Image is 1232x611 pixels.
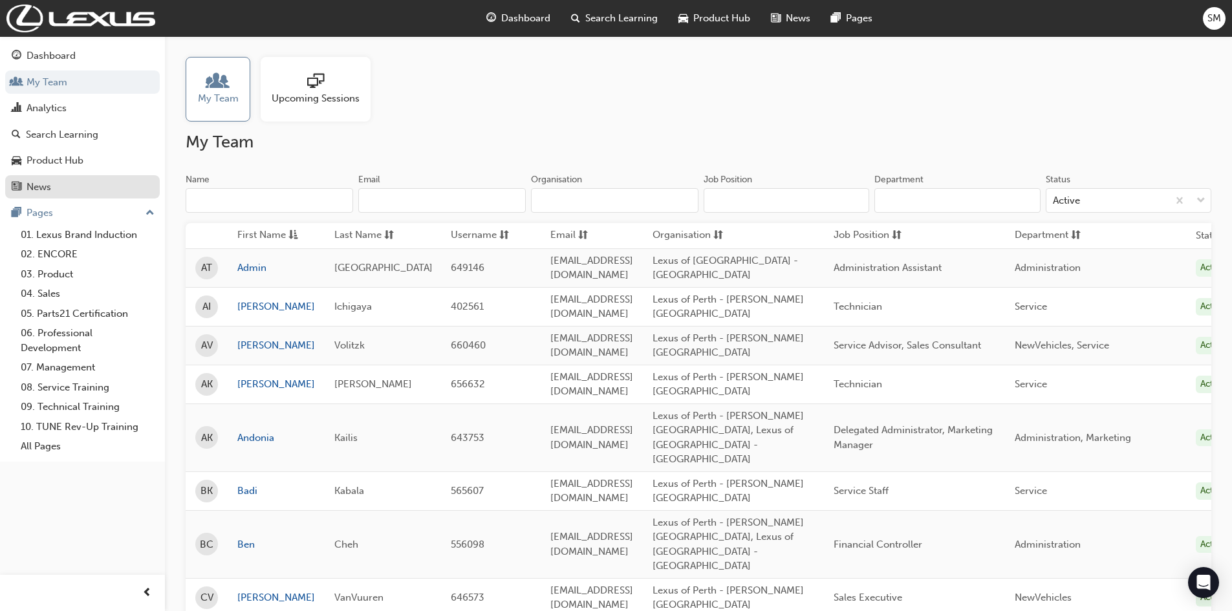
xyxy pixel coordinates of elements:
div: Active [1053,193,1080,208]
span: [EMAIL_ADDRESS][DOMAIN_NAME] [550,531,633,557]
span: [EMAIL_ADDRESS][DOMAIN_NAME] [550,255,633,281]
button: Pages [5,201,160,225]
a: 09. Technical Training [16,397,160,417]
span: Dashboard [501,11,550,26]
a: Admin [237,261,315,275]
span: SM [1207,11,1221,26]
span: news-icon [12,182,21,193]
span: car-icon [12,155,21,167]
span: [PERSON_NAME] [334,378,412,390]
div: Name [186,173,210,186]
a: [PERSON_NAME] [237,299,315,314]
span: Ichigaya [334,301,372,312]
a: Product Hub [5,149,160,173]
span: down-icon [1196,193,1205,209]
span: Administration, Marketing [1015,432,1131,444]
a: search-iconSearch Learning [561,5,668,32]
div: Email [358,173,380,186]
a: pages-iconPages [821,5,883,32]
span: My Team [198,91,239,106]
span: VanVuuren [334,592,384,603]
span: asc-icon [288,228,298,244]
span: Search Learning [585,11,658,26]
a: Upcoming Sessions [261,57,381,122]
span: Administration [1015,262,1081,273]
a: 02. ENCORE [16,244,160,264]
span: NewVehicles [1015,592,1072,603]
div: Active [1196,482,1229,500]
button: SM [1203,7,1226,30]
span: NewVehicles, Service [1015,339,1109,351]
a: Search Learning [5,123,160,147]
a: 03. Product [16,264,160,284]
button: Emailsorting-icon [550,228,621,244]
a: 08. Service Training [16,378,160,398]
span: sorting-icon [892,228,902,244]
span: [EMAIL_ADDRESS][DOMAIN_NAME] [550,584,633,611]
span: Lexus of [GEOGRAPHIC_DATA] - [GEOGRAPHIC_DATA] [653,255,798,281]
a: [PERSON_NAME] [237,338,315,353]
a: Analytics [5,96,160,120]
th: Status [1196,228,1223,243]
input: Name [186,188,353,213]
input: Department [874,188,1040,213]
span: [EMAIL_ADDRESS][DOMAIN_NAME] [550,371,633,398]
span: First Name [237,228,286,244]
button: DashboardMy TeamAnalyticsSearch LearningProduct HubNews [5,41,160,201]
span: 649146 [451,262,484,273]
span: News [786,11,810,26]
button: Organisationsorting-icon [653,228,724,244]
span: Department [1015,228,1068,244]
a: news-iconNews [761,5,821,32]
span: AT [201,261,212,275]
span: Service Staff [834,485,889,497]
span: up-icon [146,205,155,222]
span: prev-icon [142,585,152,601]
div: Active [1196,337,1229,354]
button: Usernamesorting-icon [451,228,522,244]
div: Active [1196,298,1229,316]
span: Upcoming Sessions [272,91,360,106]
span: 643753 [451,432,484,444]
span: AK [201,377,213,392]
span: BK [200,484,213,498]
a: 01. Lexus Brand Induction [16,225,160,245]
span: pages-icon [12,208,21,219]
a: Dashboard [5,44,160,68]
button: Departmentsorting-icon [1015,228,1086,244]
span: Service [1015,485,1047,497]
div: Pages [27,206,53,220]
span: Kailis [334,432,358,444]
span: Technician [834,301,882,312]
div: News [27,180,51,195]
input: Email [358,188,526,213]
span: Username [451,228,497,244]
span: Product Hub [693,11,750,26]
div: Active [1196,376,1229,393]
span: sorting-icon [1071,228,1081,244]
div: Open Intercom Messenger [1188,567,1219,598]
a: News [5,175,160,199]
span: Sales Executive [834,592,902,603]
div: Dashboard [27,48,76,63]
a: 07. Management [16,358,160,378]
div: Department [874,173,924,186]
span: Lexus of Perth - [PERSON_NAME][GEOGRAPHIC_DATA] [653,294,804,320]
span: Last Name [334,228,382,244]
a: My Team [5,70,160,94]
span: guage-icon [12,50,21,62]
span: 656632 [451,378,485,390]
div: Active [1196,259,1229,277]
span: Lexus of Perth - [PERSON_NAME][GEOGRAPHIC_DATA], Lexus of [GEOGRAPHIC_DATA] - [GEOGRAPHIC_DATA] [653,517,804,572]
input: Organisation [531,188,698,213]
span: [EMAIL_ADDRESS][DOMAIN_NAME] [550,424,633,451]
span: Service Advisor, Sales Consultant [834,339,981,351]
span: Volitzk [334,339,365,351]
span: Email [550,228,576,244]
span: sorting-icon [713,228,723,244]
span: sorting-icon [499,228,509,244]
a: guage-iconDashboard [476,5,561,32]
div: Active [1196,536,1229,553]
button: Job Positionsorting-icon [834,228,905,244]
span: [EMAIL_ADDRESS][DOMAIN_NAME] [550,332,633,359]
